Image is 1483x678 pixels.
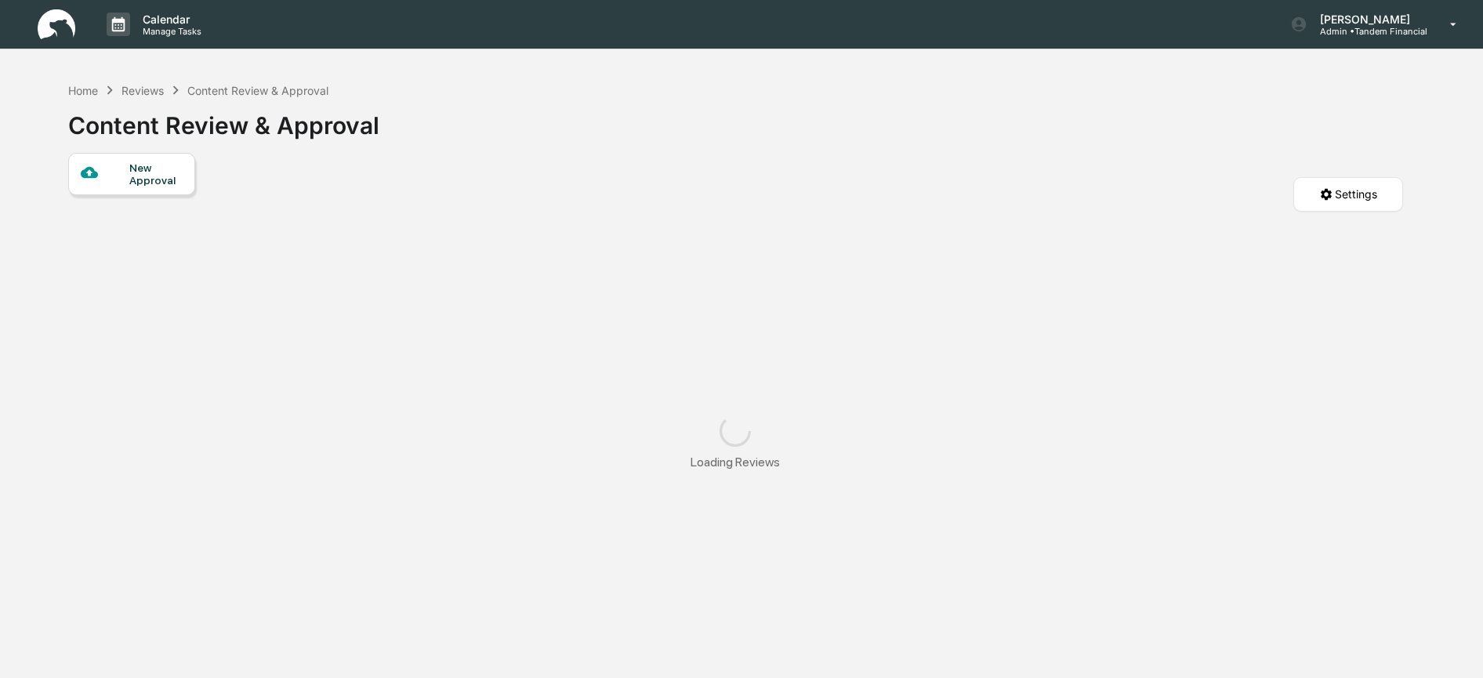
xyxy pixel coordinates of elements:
p: Admin • Tandem Financial [1307,26,1427,37]
div: Reviews [121,84,164,97]
p: Manage Tasks [130,26,209,37]
img: logo [38,9,75,40]
p: Calendar [130,13,209,26]
div: New Approval [129,161,182,187]
p: [PERSON_NAME] [1307,13,1427,26]
div: Content Review & Approval [187,84,328,97]
div: Content Review & Approval [68,99,379,140]
div: Loading Reviews [691,455,780,470]
button: Settings [1293,177,1403,212]
div: Home [68,84,98,97]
